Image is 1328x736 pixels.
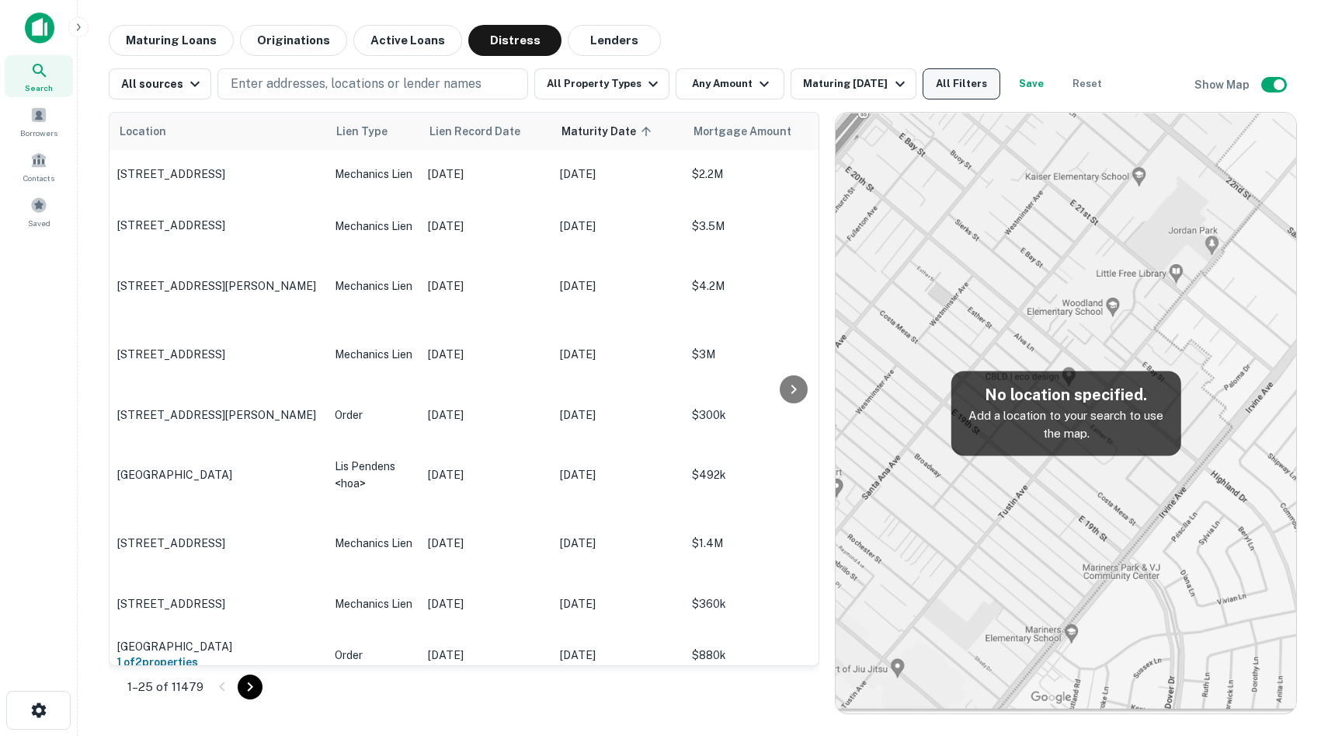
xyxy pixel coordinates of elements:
p: [DATE] [560,595,676,612]
a: Borrowers [5,100,73,142]
p: [STREET_ADDRESS][PERSON_NAME] [117,279,319,293]
p: $3.5M [692,218,847,235]
p: [STREET_ADDRESS][PERSON_NAME] [117,408,319,422]
th: Mortgage Amount [684,113,855,150]
h6: Show Map [1194,76,1252,93]
button: Lenders [568,25,661,56]
th: Location [110,113,327,150]
p: 1–25 of 11479 [127,678,203,696]
th: Lien Record Date [420,113,552,150]
p: Mechanics Lien [335,218,412,235]
p: Order [335,406,412,424]
iframe: Chat Widget [1250,612,1328,686]
button: Maturing Loans [109,25,234,56]
p: Order [335,647,412,664]
p: $880k [692,647,847,664]
p: $4.2M [692,277,847,295]
span: Location [119,122,166,141]
p: [STREET_ADDRESS] [117,167,319,181]
p: $492k [692,466,847,483]
p: [DATE] [560,647,676,664]
a: Contacts [5,145,73,187]
div: Maturing [DATE] [803,75,909,93]
span: Borrowers [20,127,57,139]
button: Save your search to get updates of matches that match your search criteria. [1006,68,1056,99]
p: Enter addresses, locations or lender names [231,75,481,93]
a: Saved [5,190,73,232]
p: $300k [692,406,847,424]
p: Add a location to your search to use the map. [963,406,1168,443]
th: Lien Type [327,113,420,150]
p: [DATE] [428,346,544,363]
p: $1.4M [692,535,847,552]
button: Active Loans [353,25,462,56]
p: [DATE] [428,277,544,295]
p: [DATE] [560,466,676,483]
p: [DATE] [560,535,676,552]
p: $2.2M [692,166,847,183]
p: $3M [692,346,847,363]
p: [DATE] [428,535,544,552]
p: [STREET_ADDRESS] [117,218,319,232]
button: All Filters [923,68,1000,99]
p: [DATE] [428,647,544,664]
button: All Property Types [534,68,669,99]
p: [DATE] [560,166,676,183]
h6: 1 of 2 properties [117,654,319,671]
p: [STREET_ADDRESS] [117,597,319,611]
p: Mechanics Lien [335,535,412,552]
span: Maturity Date [561,122,656,141]
p: Mechanics Lien [335,595,412,612]
img: map-placeholder.webp [836,113,1296,713]
button: Enter addresses, locations or lender names [217,68,528,99]
p: [GEOGRAPHIC_DATA] [117,640,319,654]
img: capitalize-icon.png [25,12,54,44]
p: [DATE] [428,595,544,612]
button: Reset [1062,68,1112,99]
p: Lis Pendens <hoa> [335,458,412,492]
button: All sources [109,68,211,99]
span: Contacts [23,172,54,184]
p: $360k [692,595,847,612]
p: [STREET_ADDRESS] [117,536,319,550]
div: All sources [121,75,204,93]
button: Distress [468,25,561,56]
span: Search [25,82,53,94]
a: Search [5,55,73,97]
p: [DATE] [428,466,544,483]
span: Lien Record Date [429,122,520,141]
p: [DATE] [428,406,544,424]
p: Mechanics Lien [335,166,412,183]
button: Originations [240,25,347,56]
p: [DATE] [428,218,544,235]
span: Lien Type [336,122,388,141]
p: [DATE] [560,277,676,295]
p: [STREET_ADDRESS] [117,347,319,361]
p: Mechanics Lien [335,346,412,363]
button: Any Amount [676,68,784,99]
p: [DATE] [560,346,676,363]
p: [DATE] [428,166,544,183]
p: Mechanics Lien [335,277,412,295]
p: [GEOGRAPHIC_DATA] [117,468,319,482]
p: [DATE] [560,406,676,424]
button: Maturing [DATE] [791,68,916,99]
span: Saved [28,217,50,229]
h5: No location specified. [963,383,1168,406]
th: Maturity Date [552,113,684,150]
button: Go to next page [238,675,262,699]
p: [DATE] [560,218,676,235]
span: Mortgage Amount [694,122,812,141]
